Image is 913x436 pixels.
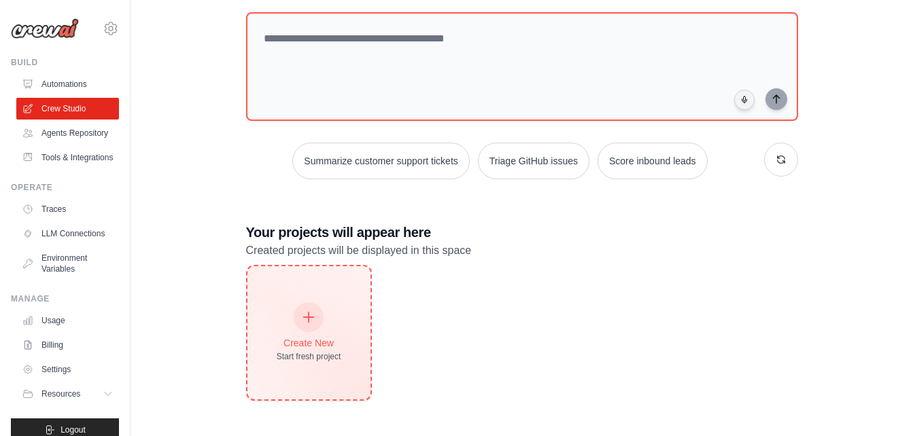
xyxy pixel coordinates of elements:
p: Created projects will be displayed in this space [246,242,798,259]
a: Tools & Integrations [16,147,119,168]
button: Summarize customer support tickets [292,143,469,179]
a: Usage [16,310,119,331]
button: Click to speak your automation idea [734,90,755,110]
div: Build [11,57,119,68]
span: Logout [61,424,86,435]
a: Billing [16,334,119,356]
h3: Your projects will appear here [246,223,798,242]
a: Traces [16,198,119,220]
img: Logo [11,18,79,39]
button: Get new suggestions [764,143,798,177]
button: Resources [16,383,119,405]
a: Settings [16,359,119,380]
div: Manage [11,293,119,304]
a: Agents Repository [16,122,119,144]
a: Crew Studio [16,98,119,120]
span: Resources [41,388,80,399]
div: Start fresh project [277,351,341,362]
div: Operate [11,182,119,193]
button: Triage GitHub issues [478,143,589,179]
div: Create New [277,336,341,350]
a: Environment Variables [16,247,119,280]
a: Automations [16,73,119,95]
button: Score inbound leads [598,143,708,179]
a: LLM Connections [16,223,119,244]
